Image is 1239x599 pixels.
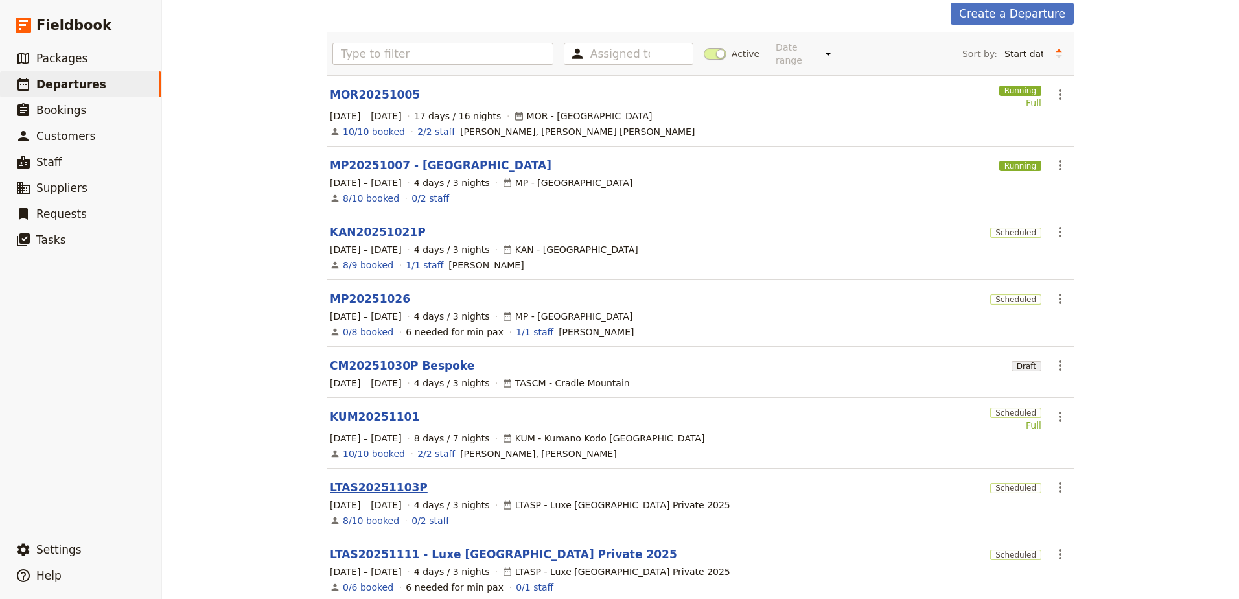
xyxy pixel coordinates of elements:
[36,156,62,169] span: Staff
[417,125,455,138] a: 2/2 staff
[343,125,405,138] a: View the bookings for this departure
[406,259,443,272] a: 1/1 staff
[1049,154,1071,176] button: Actions
[332,43,553,65] input: Type to filter
[516,581,553,594] a: 0/1 staff
[414,499,490,511] span: 4 days / 3 nights
[36,130,95,143] span: Customers
[36,78,106,91] span: Departures
[502,310,633,323] div: MP - [GEOGRAPHIC_DATA]
[330,377,402,390] span: [DATE] – [DATE]
[343,581,393,594] a: View the bookings for this departure
[559,325,634,338] span: Melinda Russell
[406,581,504,594] div: 6 needed for min pax
[330,565,402,578] span: [DATE] – [DATE]
[330,224,426,240] a: KAN20251021P
[36,104,86,117] span: Bookings
[343,447,405,460] a: View the bookings for this departure
[1049,84,1071,106] button: Actions
[414,243,490,256] span: 4 days / 3 nights
[460,125,695,138] span: Heather McNeice, Frith Hudson Graham
[330,87,420,102] a: MOR20251005
[1049,406,1071,428] button: Actions
[732,47,759,60] span: Active
[962,47,997,60] span: Sort by:
[414,432,490,445] span: 8 days / 7 nights
[1049,355,1071,377] button: Actions
[414,565,490,578] span: 4 days / 3 nights
[330,176,402,189] span: [DATE] – [DATE]
[414,176,490,189] span: 4 days / 3 nights
[330,480,428,495] a: LTAS20251103P
[343,192,399,205] a: View the bookings for this departure
[330,291,410,307] a: MP20251026
[502,243,638,256] div: KAN - [GEOGRAPHIC_DATA]
[1049,476,1071,499] button: Actions
[999,86,1041,96] span: Running
[411,192,449,205] a: 0/2 staff
[502,176,633,189] div: MP - [GEOGRAPHIC_DATA]
[951,3,1074,25] a: Create a Departure
[36,16,111,35] span: Fieldbook
[990,228,1041,238] span: Scheduled
[36,233,66,246] span: Tasks
[990,294,1041,305] span: Scheduled
[502,499,730,511] div: LTASP - Luxe [GEOGRAPHIC_DATA] Private 2025
[990,550,1041,560] span: Scheduled
[36,543,82,556] span: Settings
[1049,221,1071,243] button: Actions
[502,432,705,445] div: KUM - Kumano Kodo [GEOGRAPHIC_DATA]
[1012,361,1041,371] span: Draft
[330,409,419,425] a: KUM20251101
[330,432,402,445] span: [DATE] – [DATE]
[514,110,653,123] div: MOR - [GEOGRAPHIC_DATA]
[414,110,502,123] span: 17 days / 16 nights
[330,158,551,173] a: MP20251007 - [GEOGRAPHIC_DATA]
[36,52,87,65] span: Packages
[502,565,730,578] div: LTASP - Luxe [GEOGRAPHIC_DATA] Private 2025
[330,499,402,511] span: [DATE] – [DATE]
[414,377,490,390] span: 4 days / 3 nights
[330,310,402,323] span: [DATE] – [DATE]
[36,182,87,194] span: Suppliers
[1049,543,1071,565] button: Actions
[417,447,455,460] a: 2/2 staff
[990,419,1041,432] div: Full
[999,161,1041,171] span: Running
[1049,44,1069,64] button: Change sort direction
[1049,288,1071,310] button: Actions
[36,569,62,582] span: Help
[590,46,650,62] input: Assigned to
[999,44,1049,64] select: Sort by:
[330,358,474,373] a: CM20251030P Bespoke
[516,325,553,338] a: 1/1 staff
[999,97,1041,110] div: Full
[990,483,1041,493] span: Scheduled
[330,110,402,123] span: [DATE] – [DATE]
[460,447,617,460] span: Helen O'Neill, Suzanne James
[990,408,1041,418] span: Scheduled
[502,377,630,390] div: TASCM - Cradle Mountain
[414,310,490,323] span: 4 days / 3 nights
[343,259,393,272] a: View the bookings for this departure
[330,243,402,256] span: [DATE] – [DATE]
[36,207,87,220] span: Requests
[343,514,399,527] a: View the bookings for this departure
[406,325,504,338] div: 6 needed for min pax
[343,325,393,338] a: View the bookings for this departure
[411,514,449,527] a: 0/2 staff
[448,259,524,272] span: Suzanne James
[330,546,677,562] a: LTAS20251111 - Luxe [GEOGRAPHIC_DATA] Private 2025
